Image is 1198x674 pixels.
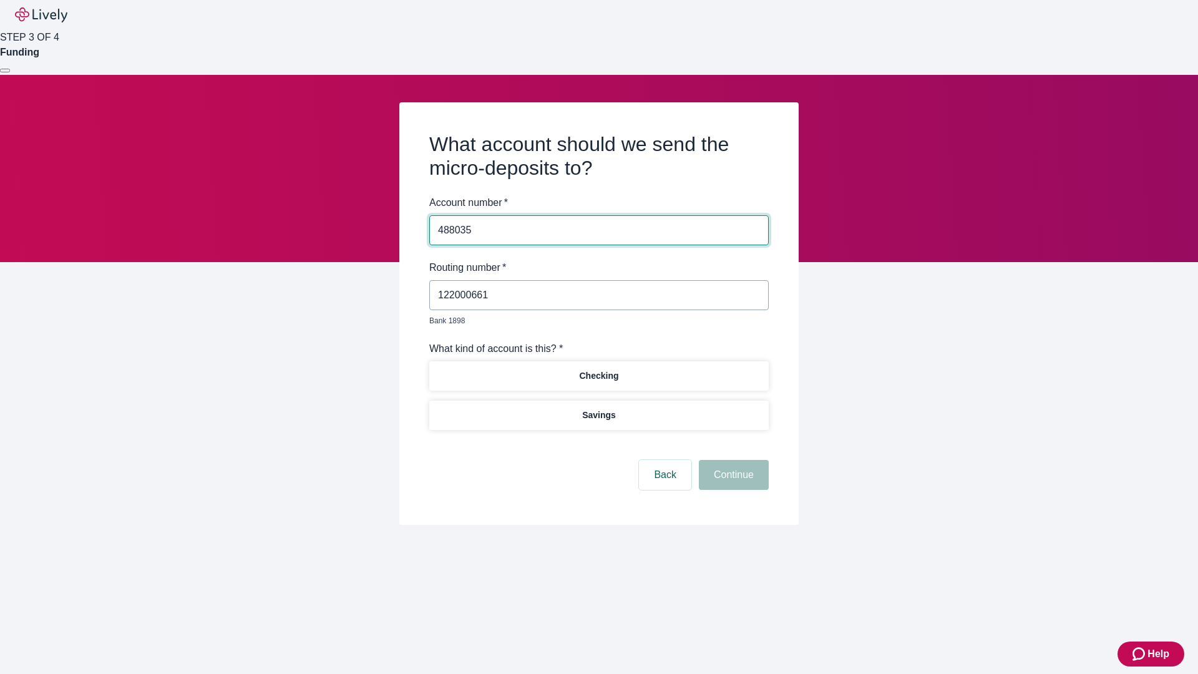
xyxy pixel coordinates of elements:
button: Savings [429,401,769,430]
p: Bank 1898 [429,315,760,326]
label: What kind of account is this? * [429,341,563,356]
label: Account number [429,195,508,210]
p: Checking [579,369,618,383]
button: Zendesk support iconHelp [1118,642,1184,667]
h2: What account should we send the micro-deposits to? [429,132,769,180]
button: Back [639,460,691,490]
button: Checking [429,361,769,391]
p: Savings [582,409,616,422]
svg: Zendesk support icon [1132,647,1147,662]
img: Lively [15,7,67,22]
label: Routing number [429,260,506,275]
span: Help [1147,647,1169,662]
